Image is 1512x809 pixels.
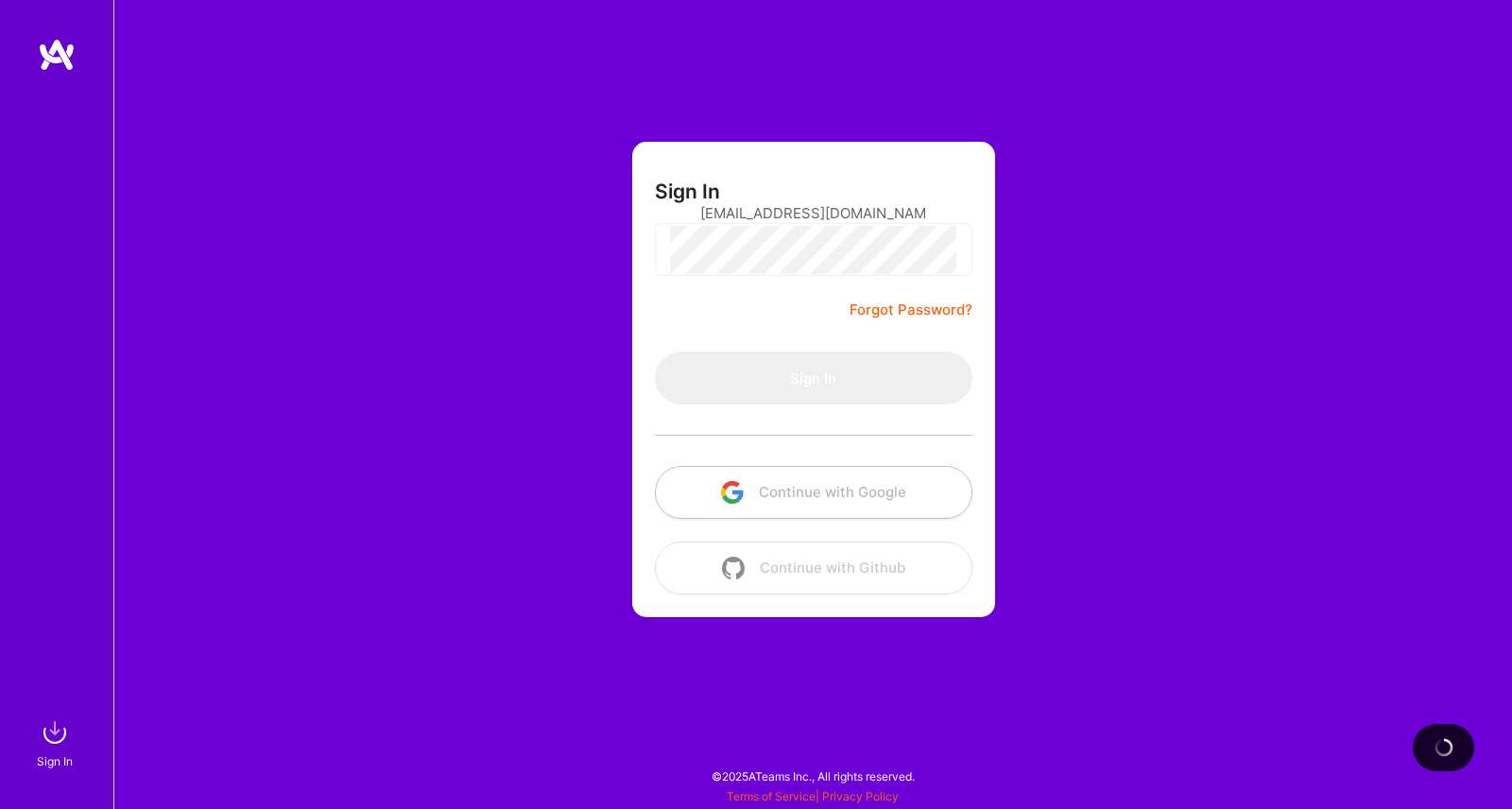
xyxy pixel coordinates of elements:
[38,38,76,72] img: logo
[36,714,74,751] img: sign in
[37,751,73,771] div: Sign In
[850,299,972,321] a: Forgot Password?
[1431,735,1455,760] img: loading
[727,789,899,803] span: |
[655,180,720,203] h3: Sign In
[655,466,972,519] button: Continue with Google
[722,557,745,579] img: icon
[655,352,972,404] button: Sign In
[655,542,972,594] button: Continue with Github
[113,752,1512,800] div: © 2025 ATeams Inc., All rights reserved.
[822,789,899,803] a: Privacy Policy
[727,789,816,803] a: Terms of Service
[721,481,744,504] img: icon
[700,189,927,237] input: Email...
